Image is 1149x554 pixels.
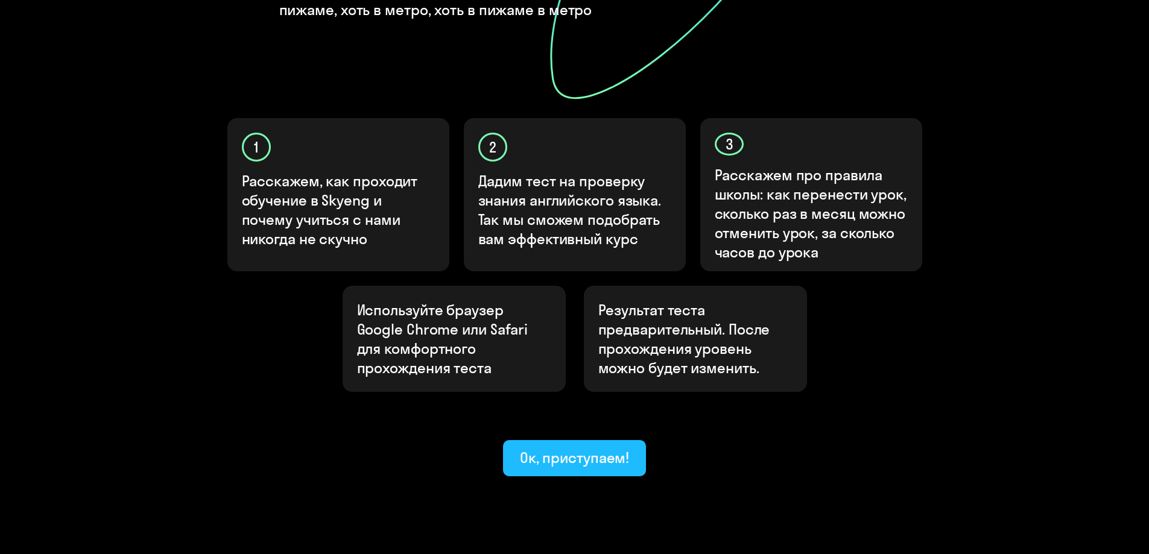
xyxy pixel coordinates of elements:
[478,171,673,248] p: Дадим тест на проверку знания английского языка. Так мы сможем подобрать вам эффективный курс
[715,165,909,262] p: Расскажем про правила школы: как перенести урок, сколько раз в месяц можно отменить урок, за скол...
[242,133,271,162] div: 1
[598,300,793,377] p: Результат теста предварительный. После прохождения уровень можно будет изменить.
[520,448,630,467] div: Ок, приступаем!
[357,300,551,377] p: Используйте браузер Google Chrome или Safari для комфортного прохождения теста
[242,171,436,248] p: Расскажем, как проходит обучение в Skyeng и почему учиться с нами никогда не скучно
[503,440,647,476] button: Ок, приступаем!
[715,133,744,156] div: 3
[478,133,507,162] div: 2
